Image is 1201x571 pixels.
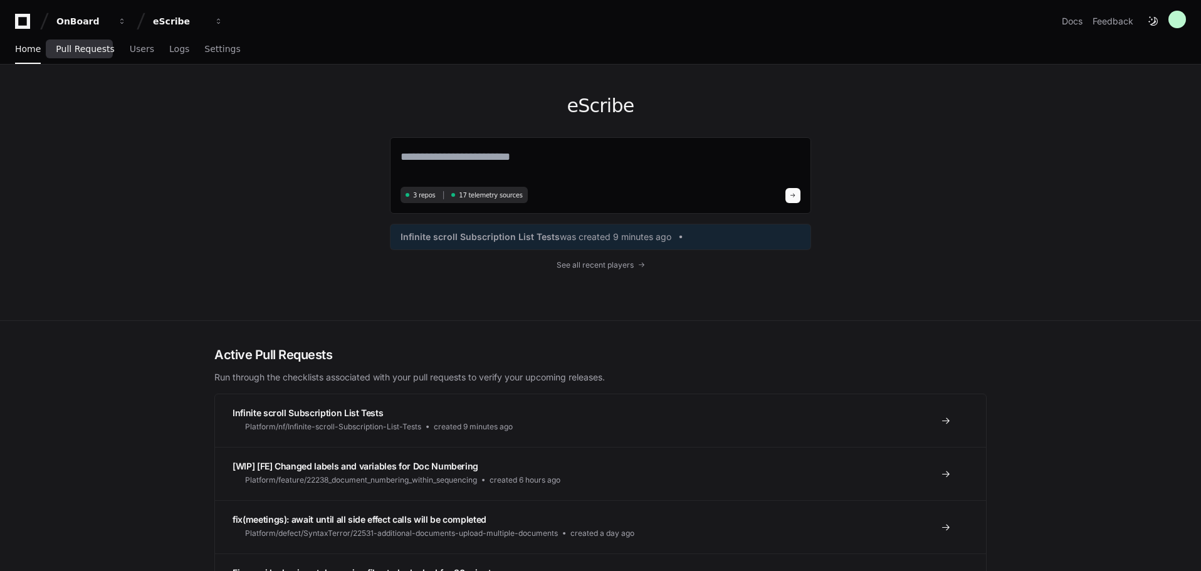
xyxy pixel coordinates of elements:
a: Users [130,35,154,64]
span: fix(meetings): await until all side effect calls will be completed [233,514,486,525]
span: created 6 hours ago [490,475,560,485]
span: Users [130,45,154,53]
span: Home [15,45,41,53]
span: See all recent players [557,260,634,270]
span: Platform/nf/Infinite-scroll-Subscription-List-Tests [245,422,421,432]
span: Logs [169,45,189,53]
button: eScribe [148,10,228,33]
span: Pull Requests [56,45,114,53]
a: Logs [169,35,189,64]
a: Pull Requests [56,35,114,64]
div: eScribe [153,15,207,28]
span: Platform/defect/SyntaxTerror/22531-additional-documents-upload-multiple-documents [245,528,558,538]
a: Docs [1062,15,1083,28]
span: created a day ago [570,528,634,538]
span: Platform/feature/22238_document_numbering_within_sequencing [245,475,477,485]
span: [WIP] [FE] Changed labels and variables for Doc Numbering [233,461,478,471]
a: fix(meetings): await until all side effect calls will be completedPlatform/defect/SyntaxTerror/22... [215,500,986,553]
div: OnBoard [56,15,110,28]
span: Infinite scroll Subscription List Tests [233,407,383,418]
span: was created 9 minutes ago [560,231,671,243]
h2: Active Pull Requests [214,346,987,364]
a: [WIP] [FE] Changed labels and variables for Doc NumberingPlatform/feature/22238_document_numberin... [215,447,986,500]
span: Settings [204,45,240,53]
span: created 9 minutes ago [434,422,513,432]
button: Feedback [1093,15,1133,28]
span: Infinite scroll Subscription List Tests [401,231,560,243]
a: Settings [204,35,240,64]
span: 17 telemetry sources [459,191,522,200]
p: Run through the checklists associated with your pull requests to verify your upcoming releases. [214,371,987,384]
span: 3 repos [413,191,436,200]
a: Infinite scroll Subscription List TestsPlatform/nf/Infinite-scroll-Subscription-List-Testscreated... [215,394,986,447]
h1: eScribe [390,95,811,117]
button: OnBoard [51,10,132,33]
a: Infinite scroll Subscription List Testswas created 9 minutes ago [401,231,800,243]
a: Home [15,35,41,64]
a: See all recent players [390,260,811,270]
